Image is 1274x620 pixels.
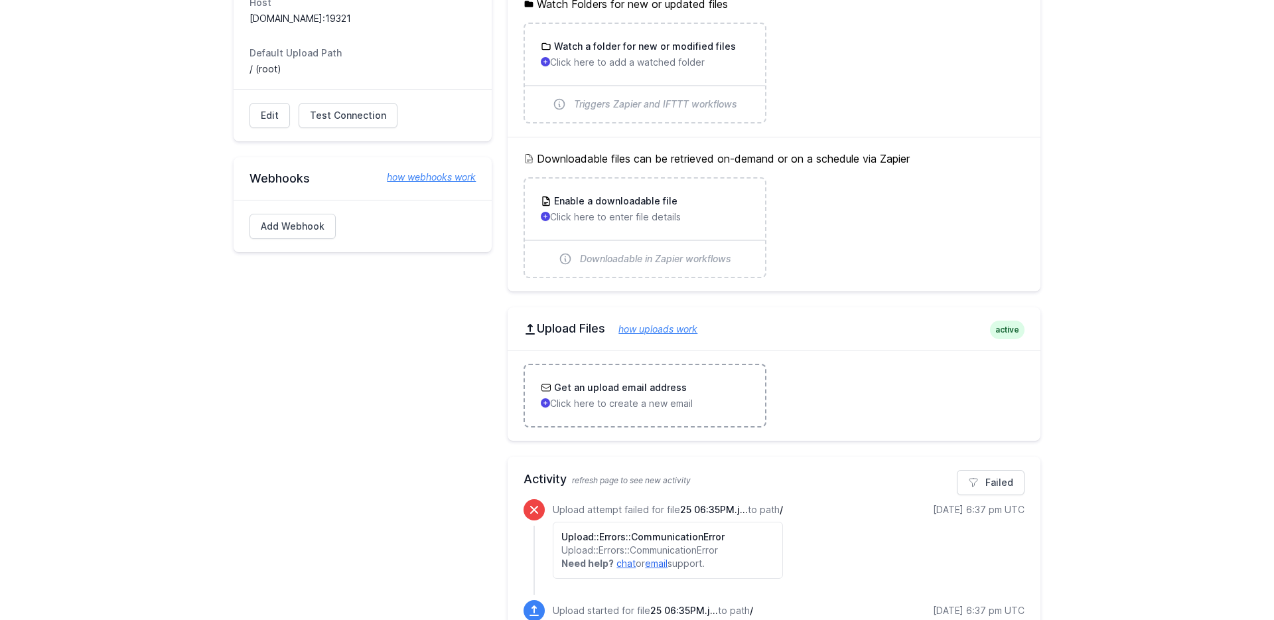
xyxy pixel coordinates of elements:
h3: Get an upload email address [551,381,687,394]
a: chat [616,558,636,569]
a: Test Connection [299,103,397,128]
div: [DATE] 6:37 pm UTC [933,604,1025,617]
a: how uploads work [605,323,697,335]
span: refresh page to see new activity [572,475,691,485]
a: Get an upload email address Click here to create a new email [525,365,764,426]
span: Triggers Zapier and IFTTT workflows [574,98,737,111]
span: / [780,504,783,515]
span: active [990,321,1025,339]
a: how webhooks work [374,171,476,184]
p: Click here to add a watched folder [541,56,748,69]
a: Watch a folder for new or modified files Click here to add a watched folder Triggers Zapier and I... [525,24,764,122]
span: Downloadable in Zapier workflows [580,252,731,266]
span: 25 06:35PM.json.gz [680,504,748,515]
a: Enable a downloadable file Click here to enter file details Downloadable in Zapier workflows [525,179,764,277]
span: 25 06:35PM.json.gz [650,605,718,616]
iframe: Drift Widget Chat Controller [1208,554,1258,604]
h3: Watch a folder for new or modified files [551,40,736,53]
dd: / (root) [249,62,476,76]
p: Upload attempt failed for file to path [553,503,783,516]
p: Click here to create a new email [541,397,748,410]
strong: Need help? [561,558,614,569]
p: Upload started for file to path [553,604,753,617]
span: / [750,605,753,616]
span: Test Connection [310,109,386,122]
h2: Upload Files [524,321,1025,337]
a: Add Webhook [249,214,336,239]
p: or support. [561,557,774,570]
h5: Downloadable files can be retrieved on-demand or on a schedule via Zapier [524,151,1025,167]
dd: [DOMAIN_NAME]:19321 [249,12,476,25]
h3: Enable a downloadable file [551,194,677,208]
p: Click here to enter file details [541,210,748,224]
h2: Activity [524,470,1025,489]
h6: Upload::Errors::CommunicationError [561,530,774,544]
h2: Webhooks [249,171,476,187]
div: [DATE] 6:37 pm UTC [933,503,1025,516]
p: Upload::Errors::CommunicationError [561,544,774,557]
a: Failed [957,470,1025,495]
a: Edit [249,103,290,128]
dt: Default Upload Path [249,46,476,60]
a: email [645,558,668,569]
